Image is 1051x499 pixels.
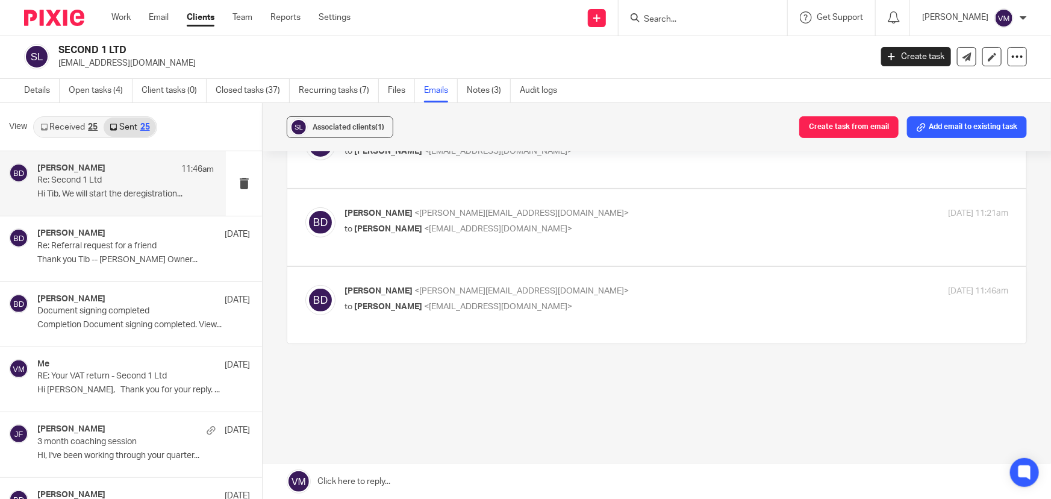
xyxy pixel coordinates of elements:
[287,116,393,138] button: Associated clients(1)
[9,121,27,133] span: View
[37,163,105,174] h4: [PERSON_NAME]
[37,255,250,265] p: Thank you Tib -- [PERSON_NAME] Owner...
[104,118,155,137] a: Sent25
[37,228,105,239] h4: [PERSON_NAME]
[424,147,572,155] span: <[EMAIL_ADDRESS][DOMAIN_NAME]>
[345,225,352,233] span: to
[354,225,422,233] span: [PERSON_NAME]
[313,124,384,131] span: Associated clients
[37,241,208,251] p: Re: Referral request for a friend
[414,287,629,295] span: <[PERSON_NAME][EMAIL_ADDRESS][DOMAIN_NAME]>
[907,116,1027,138] button: Add email to existing task
[948,285,1008,298] p: [DATE] 11:46am
[345,287,413,295] span: [PERSON_NAME]
[37,424,105,435] h4: [PERSON_NAME]
[799,116,899,138] button: Create task from email
[24,44,49,69] img: svg%3E
[643,14,751,25] input: Search
[424,79,458,102] a: Emails
[290,118,308,136] img: svg%3E
[37,437,208,447] p: 3 month coaching session
[948,207,1008,220] p: [DATE] 11:21am
[181,163,214,175] p: 11:46am
[520,79,566,102] a: Audit logs
[345,209,413,218] span: [PERSON_NAME]
[424,225,572,233] span: <[EMAIL_ADDRESS][DOMAIN_NAME]>
[345,147,352,155] span: to
[354,147,422,155] span: [PERSON_NAME]
[424,303,572,311] span: <[EMAIL_ADDRESS][DOMAIN_NAME]>
[58,44,702,57] h2: SECOND 1 LTD
[345,303,352,311] span: to
[37,175,179,186] p: Re: Second 1 Ltd
[319,11,351,24] a: Settings
[9,359,28,378] img: svg%3E
[37,320,250,330] p: Completion Document signing completed. View...
[37,385,250,395] p: Hi [PERSON_NAME], Thank you for your reply. ...
[225,424,250,436] p: [DATE]
[88,123,98,131] div: 25
[225,294,250,306] p: [DATE]
[225,359,250,371] p: [DATE]
[58,57,863,69] p: [EMAIL_ADDRESS][DOMAIN_NAME]
[37,294,105,304] h4: [PERSON_NAME]
[375,124,384,131] span: (1)
[232,11,252,24] a: Team
[922,11,988,24] p: [PERSON_NAME]
[881,47,951,66] a: Create task
[37,306,208,316] p: Document signing completed
[9,163,28,183] img: svg%3E
[299,79,379,102] a: Recurring tasks (7)
[142,79,207,102] a: Client tasks (0)
[37,189,214,199] p: Hi Tib, We will start the deregistration...
[994,8,1014,28] img: svg%3E
[9,228,28,248] img: svg%3E
[9,294,28,313] img: svg%3E
[414,209,629,218] span: <[PERSON_NAME][EMAIL_ADDRESS][DOMAIN_NAME]>
[467,79,511,102] a: Notes (3)
[34,118,104,137] a: Received25
[111,11,131,24] a: Work
[37,451,250,461] p: Hi, I've been working through your quarter...
[388,79,415,102] a: Files
[305,285,335,315] img: svg%3E
[37,371,208,381] p: RE: Your VAT return - Second 1 Ltd
[69,79,133,102] a: Open tasks (4)
[24,79,60,102] a: Details
[354,303,422,311] span: [PERSON_NAME]
[216,79,290,102] a: Closed tasks (37)
[37,359,49,369] h4: Me
[270,11,301,24] a: Reports
[187,11,214,24] a: Clients
[24,10,84,26] img: Pixie
[817,13,863,22] span: Get Support
[225,228,250,240] p: [DATE]
[305,207,335,237] img: svg%3E
[140,123,150,131] div: 25
[149,11,169,24] a: Email
[9,424,28,444] img: svg%3E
